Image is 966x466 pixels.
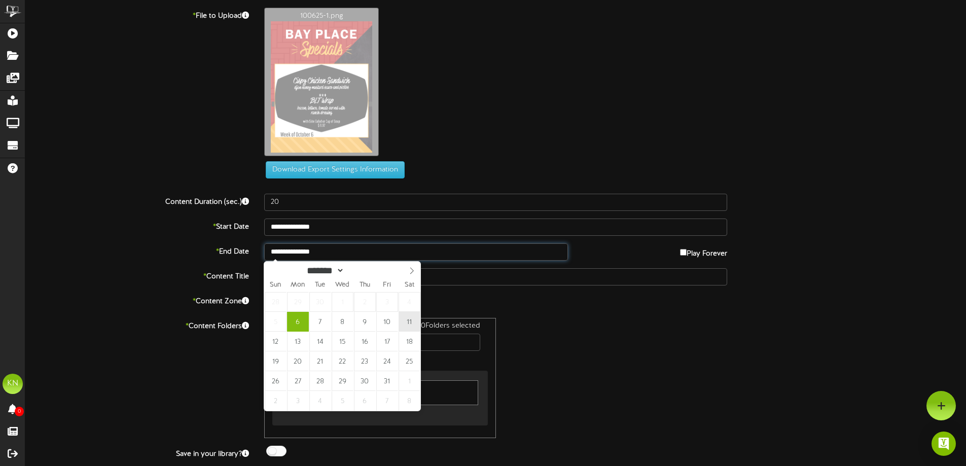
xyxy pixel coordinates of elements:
[287,292,309,312] span: September 29, 2025
[287,371,309,391] span: October 27, 2025
[680,249,687,256] input: Play Forever
[344,265,381,276] input: Year
[354,391,376,411] span: November 6, 2025
[354,351,376,371] span: October 23, 2025
[376,391,398,411] span: November 7, 2025
[264,282,287,289] span: Sun
[18,219,257,232] label: Start Date
[399,351,420,371] span: October 25, 2025
[287,332,309,351] span: October 13, 2025
[15,407,24,416] span: 0
[399,371,420,391] span: November 1, 2025
[376,282,398,289] span: Fri
[287,282,309,289] span: Mon
[261,166,405,173] a: Download Export Settings Information
[18,268,257,282] label: Content Title
[332,391,353,411] span: November 5, 2025
[332,312,353,332] span: October 8, 2025
[332,351,353,371] span: October 22, 2025
[680,243,727,259] label: Play Forever
[354,332,376,351] span: October 16, 2025
[309,391,331,411] span: November 4, 2025
[398,282,420,289] span: Sat
[376,332,398,351] span: October 17, 2025
[309,351,331,371] span: October 21, 2025
[331,282,353,289] span: Wed
[332,371,353,391] span: October 29, 2025
[354,312,376,332] span: October 9, 2025
[287,391,309,411] span: November 3, 2025
[376,292,398,312] span: October 3, 2025
[399,292,420,312] span: October 4, 2025
[376,351,398,371] span: October 24, 2025
[287,351,309,371] span: October 20, 2025
[265,351,287,371] span: October 19, 2025
[18,243,257,257] label: End Date
[932,432,956,456] div: Open Intercom Messenger
[309,282,331,289] span: Tue
[266,161,405,178] button: Download Export Settings Information
[332,332,353,351] span: October 15, 2025
[399,332,420,351] span: October 18, 2025
[309,292,331,312] span: September 30, 2025
[309,312,331,332] span: October 7, 2025
[354,292,376,312] span: October 2, 2025
[264,268,727,285] input: Title of this Content
[3,374,23,394] div: KN
[399,391,420,411] span: November 8, 2025
[18,293,257,307] label: Content Zone
[354,371,376,391] span: October 30, 2025
[287,312,309,332] span: October 6, 2025
[265,332,287,351] span: October 12, 2025
[265,292,287,312] span: September 28, 2025
[265,312,287,332] span: October 5, 2025
[18,318,257,332] label: Content Folders
[309,332,331,351] span: October 14, 2025
[265,391,287,411] span: November 2, 2025
[376,371,398,391] span: October 31, 2025
[332,292,353,312] span: October 1, 2025
[265,371,287,391] span: October 26, 2025
[18,8,257,21] label: File to Upload
[309,371,331,391] span: October 28, 2025
[18,446,257,459] label: Save in your library?
[399,312,420,332] span: October 11, 2025
[376,312,398,332] span: October 10, 2025
[18,194,257,207] label: Content Duration (sec.)
[353,282,376,289] span: Thu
